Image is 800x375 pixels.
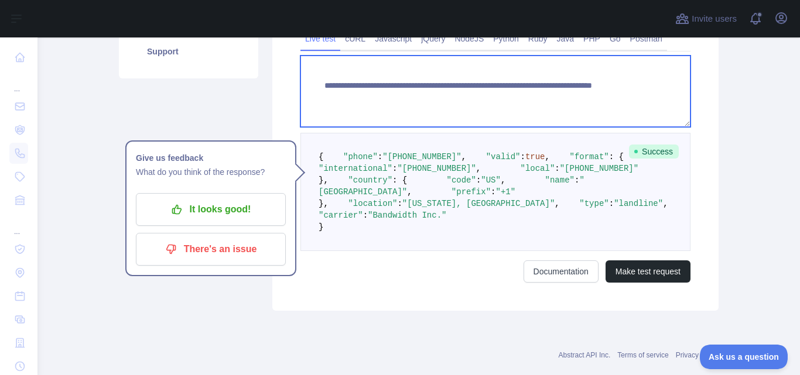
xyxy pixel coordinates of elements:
[609,199,614,208] span: :
[9,70,28,94] div: ...
[145,199,277,219] p: It looks good!
[343,152,378,161] span: "phone"
[486,152,521,161] span: "valid"
[524,260,599,283] a: Documentation
[348,176,392,185] span: "country"
[524,29,552,48] a: Ruby
[370,29,416,48] a: Javascript
[136,233,286,266] button: There's an issue
[579,199,608,208] span: "type"
[629,145,679,159] span: Success
[9,213,28,236] div: ...
[609,152,624,161] span: : {
[476,176,481,185] span: :
[397,164,476,173] span: "[PHONE_NUMBER]"
[340,29,370,48] a: cURL
[382,152,461,161] span: "[PHONE_NUMBER]"
[319,176,329,185] span: },
[663,199,668,208] span: ,
[450,29,488,48] a: NodeJS
[392,164,397,173] span: :
[452,187,491,197] span: "prefix"
[319,152,323,161] span: {
[545,152,550,161] span: ,
[579,29,605,48] a: PHP
[319,164,392,173] span: "international"
[476,164,481,173] span: ,
[605,29,625,48] a: Go
[555,199,559,208] span: ,
[481,176,501,185] span: "US"
[575,176,579,185] span: :
[552,29,579,48] a: Java
[319,222,323,232] span: }
[673,9,739,28] button: Invite users
[368,211,446,220] span: "Bandwidth Inc."
[545,176,575,185] span: "name"
[606,260,690,283] button: Make test request
[525,152,545,161] span: true
[559,351,611,359] a: Abstract API Inc.
[446,176,476,185] span: "code"
[407,187,412,197] span: ,
[555,164,559,173] span: :
[300,29,340,48] a: Live test
[501,176,505,185] span: ,
[614,199,663,208] span: "landline"
[378,152,382,161] span: :
[136,165,286,179] p: What do you think of the response?
[520,152,525,161] span: :
[700,345,788,369] iframe: Toggle Customer Support
[488,29,524,48] a: Python
[692,12,737,26] span: Invite users
[392,176,407,185] span: : {
[520,164,555,173] span: "local"
[397,199,402,208] span: :
[319,199,329,208] span: },
[495,187,515,197] span: "+1"
[461,152,466,161] span: ,
[676,351,719,359] a: Privacy policy
[416,29,450,48] a: jQuery
[136,151,286,165] h1: Give us feedback
[348,199,397,208] span: "location"
[402,199,555,208] span: "[US_STATE], [GEOGRAPHIC_DATA]"
[133,39,244,64] a: Support
[319,211,363,220] span: "carrier"
[560,164,638,173] span: "[PHONE_NUMBER]"
[145,239,277,259] p: There's an issue
[617,351,668,359] a: Terms of service
[136,193,286,226] button: It looks good!
[491,187,495,197] span: :
[570,152,609,161] span: "format"
[363,211,368,220] span: :
[625,29,667,48] a: Postman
